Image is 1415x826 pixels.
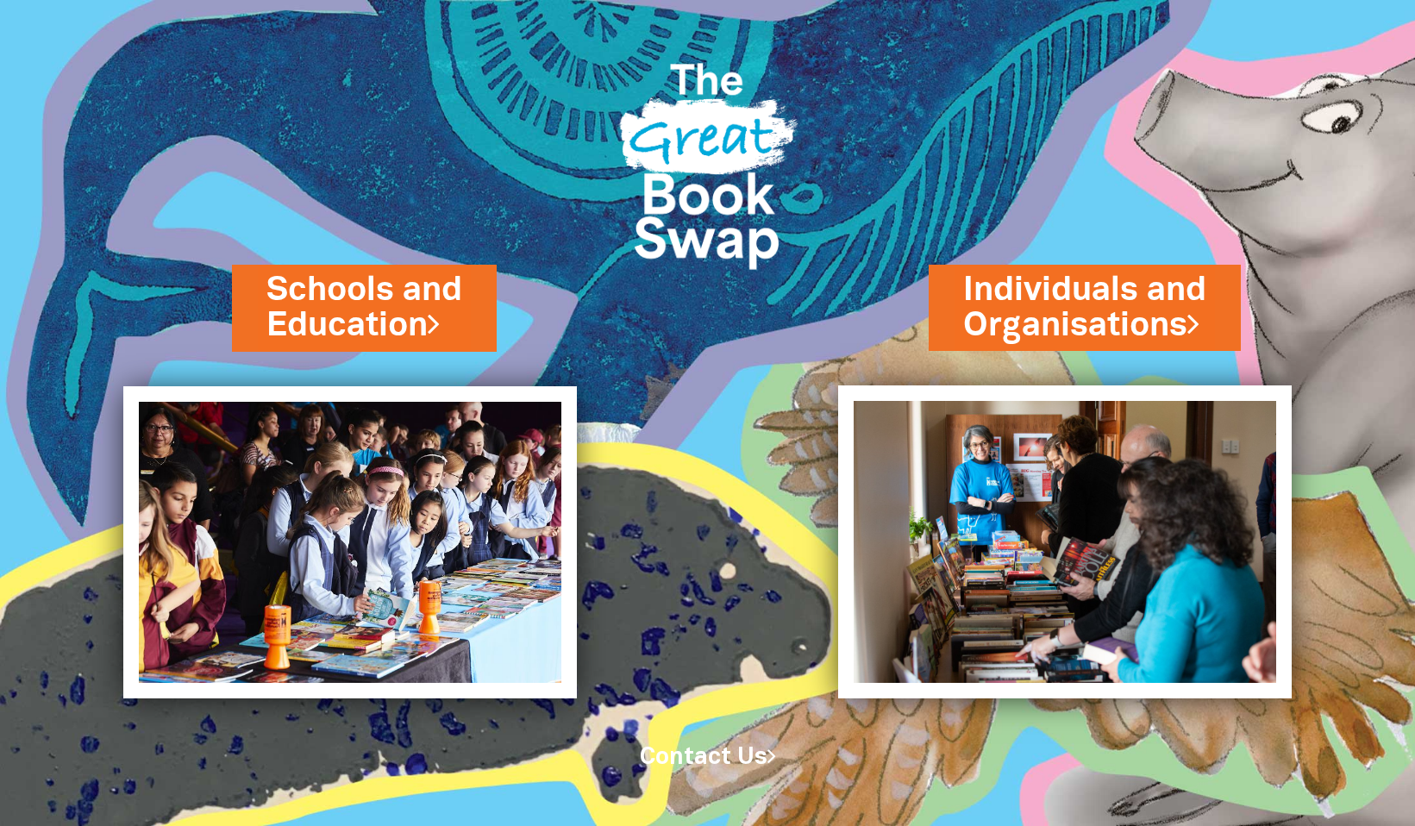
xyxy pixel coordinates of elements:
a: Individuals andOrganisations [963,267,1206,348]
img: Schools and Education [123,386,577,698]
img: Individuals and Organisations [838,385,1292,698]
a: Schools andEducation [266,267,462,348]
img: Great Bookswap logo [603,21,813,299]
a: Contact Us [640,747,776,768]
